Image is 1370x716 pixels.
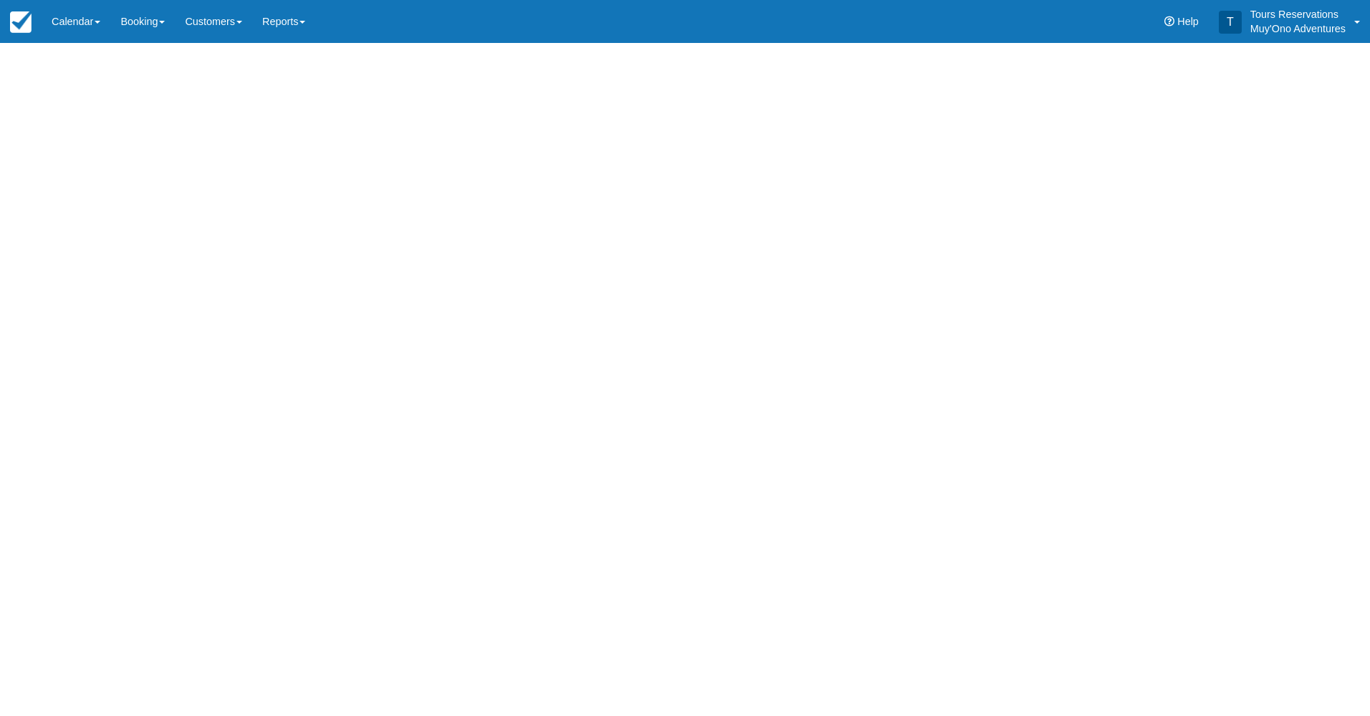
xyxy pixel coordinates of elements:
i: Help [1164,16,1174,26]
p: Tours Reservations [1250,7,1346,21]
p: Muy'Ono Adventures [1250,21,1346,36]
div: T [1219,11,1242,34]
span: Help [1177,16,1199,27]
img: checkfront-main-nav-mini-logo.png [10,11,32,33]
